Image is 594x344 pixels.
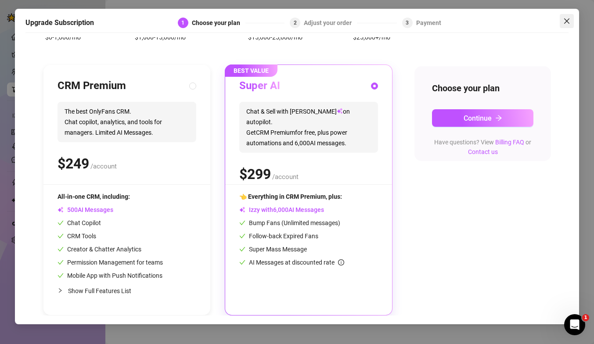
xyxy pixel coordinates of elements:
[58,259,64,265] span: check
[239,193,342,200] span: 👈 Everything in CRM Premium, plus:
[58,102,196,142] span: The best OnlyFans CRM. Chat copilot, analytics, and tools for managers. Limited AI Messages.
[192,18,245,28] div: Choose your plan
[181,20,184,26] span: 1
[58,272,64,279] span: check
[560,18,574,25] span: Close
[58,193,130,200] span: All-in-one CRM, including:
[239,166,271,183] span: $
[58,246,64,252] span: check
[239,206,324,213] span: Izzy with AI Messages
[58,155,89,172] span: $
[294,20,297,26] span: 2
[582,314,589,321] span: 1
[58,288,63,293] span: collapsed
[239,219,340,226] span: Bump Fans (Unlimited messages)
[239,220,245,226] span: check
[239,246,307,253] span: Super Mass Message
[58,246,141,253] span: Creator & Chatter Analytics
[58,79,126,93] h3: CRM Premium
[90,162,117,170] span: /account
[239,259,245,265] span: check
[495,139,524,146] a: Billing FAQ
[353,32,390,42] span: $25,000+/mo
[135,32,186,42] span: $1,000-15,000/mo
[58,280,196,301] div: Show Full Features List
[225,64,277,77] span: BEST VALUE
[58,259,163,266] span: Permission Management for teams
[58,233,64,239] span: check
[406,20,409,26] span: 3
[432,82,533,94] h4: Choose your plan
[272,173,299,181] span: /account
[239,79,280,93] h3: Super AI
[239,102,378,153] span: Chat & Sell with [PERSON_NAME] on autopilot. Get CRM Premium for free, plus power automations and...
[239,233,245,239] span: check
[58,272,162,279] span: Mobile App with Push Notifications
[58,233,96,240] span: CRM Tools
[434,139,531,155] span: Have questions? View or
[304,18,357,28] div: Adjust your order
[432,109,533,127] button: Continuearrow-right
[249,259,344,266] span: AI Messages at discounted rate
[564,314,585,335] iframe: Intercom live chat
[58,206,113,213] span: AI Messages
[248,32,302,42] span: $15,000-25,000/mo
[416,18,441,28] div: Payment
[468,148,498,155] a: Contact us
[563,18,570,25] span: close
[464,114,492,122] span: Continue
[25,18,94,28] h5: Upgrade Subscription
[239,246,245,252] span: check
[68,287,131,294] span: Show Full Features List
[495,115,502,122] span: arrow-right
[338,259,344,265] span: info-circle
[58,220,64,226] span: check
[239,233,318,240] span: Follow-back Expired Fans
[560,14,574,28] button: Close
[45,32,81,42] span: $0-1,000/mo
[58,219,101,226] span: Chat Copilot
